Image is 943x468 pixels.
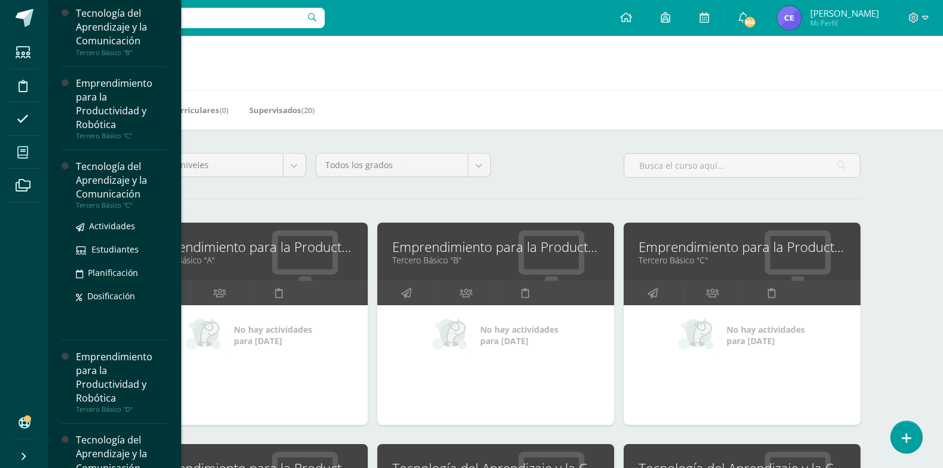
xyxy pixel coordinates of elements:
span: Mi Perfil [810,18,879,28]
span: Todos los grados [325,154,459,177]
a: Supervisados(20) [249,101,315,120]
a: Todos los grados [316,154,490,177]
a: Tecnología del Aprendizaje y la ComunicaciónTercero Básico "B" [76,7,167,56]
div: Emprendimiento para la Productividad y Robótica [76,350,167,405]
a: Emprendimiento para la Productividad y RobóticaTercero Básico "D" [76,350,167,414]
input: Busca el curso aquí... [624,154,860,177]
div: Tercero Básico "D" [76,405,167,414]
div: Tercero Básico "C" [76,132,167,140]
a: Emprendimiento para la Productividad y Robótica [392,238,599,256]
img: fbc77e7ba2dbfe8c3cc20f57a9f437ef.png [777,6,801,30]
span: Actividades [89,220,135,232]
a: Tercero Básico "B" [392,254,599,266]
span: [PERSON_NAME] [810,7,879,19]
a: Actividades [76,219,167,233]
span: Dosificación [87,290,135,302]
span: Todos los niveles [141,154,274,177]
div: Tecnología del Aprendizaje y la Comunicación [76,7,167,48]
span: (20) [301,105,315,116]
input: Busca un usuario... [56,8,325,28]
div: Emprendimiento para la Productividad y Robótica [76,77,167,132]
a: Planificación [76,266,167,279]
a: Emprendimiento para la Productividad y Robótica [146,238,353,256]
span: (0) [219,105,228,116]
img: no_activities_small.png [432,317,472,353]
div: Tercero Básico "C" [76,201,167,209]
a: Tecnología del Aprendizaje y la ComunicaciónTercero Básico "C" [76,160,167,209]
span: No hay actividades para [DATE] [480,324,559,347]
a: Todos los niveles [132,154,306,177]
a: Emprendimiento para la Productividad y RobóticaTercero Básico "C" [76,77,167,140]
span: 164 [743,16,756,29]
div: Tercero Básico "B" [76,48,167,57]
span: No hay actividades para [DATE] [727,324,805,347]
div: Tecnología del Aprendizaje y la Comunicación [76,160,167,201]
a: Emprendimiento para la Productividad y Robótica [639,238,846,256]
span: Estudiantes [91,244,139,255]
a: Mis Extracurriculares(0) [135,101,228,120]
img: no_activities_small.png [679,317,718,353]
a: Tercero Básico "A" [146,254,353,266]
span: Planificación [88,267,138,278]
a: Dosificación [76,289,167,303]
span: No hay actividades para [DATE] [234,324,312,347]
a: Estudiantes [76,242,167,256]
img: no_activities_small.png [186,317,225,353]
a: Tercero Básico "C" [639,254,846,266]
